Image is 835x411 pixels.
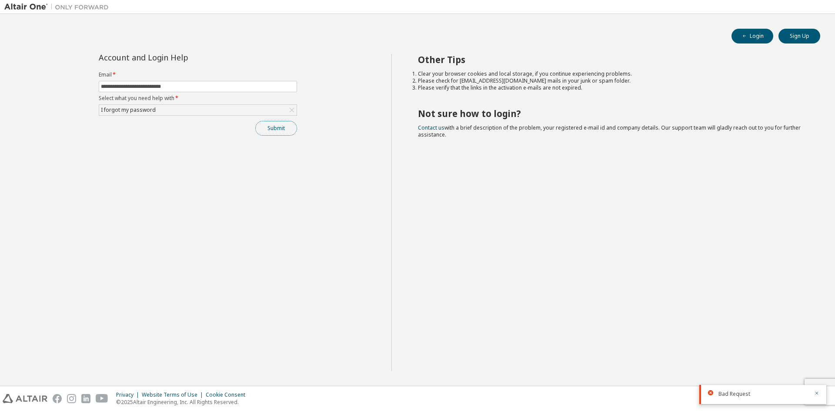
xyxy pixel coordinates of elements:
[116,398,250,406] p: © 2025 Altair Engineering, Inc. All Rights Reserved.
[418,84,805,91] li: Please verify that the links in the activation e-mails are not expired.
[731,29,773,43] button: Login
[81,394,90,403] img: linkedin.svg
[255,121,297,136] button: Submit
[99,71,297,78] label: Email
[96,394,108,403] img: youtube.svg
[418,54,805,65] h2: Other Tips
[99,105,297,115] div: I forgot my password
[53,394,62,403] img: facebook.svg
[67,394,76,403] img: instagram.svg
[418,108,805,119] h2: Not sure how to login?
[116,391,142,398] div: Privacy
[418,124,444,131] a: Contact us
[418,124,801,138] span: with a brief description of the problem, your registered e-mail id and company details. Our suppo...
[142,391,206,398] div: Website Terms of Use
[718,391,750,398] span: Bad Request
[3,394,47,403] img: altair_logo.svg
[206,391,250,398] div: Cookie Consent
[100,105,157,115] div: I forgot my password
[778,29,820,43] button: Sign Up
[418,70,805,77] li: Clear your browser cookies and local storage, if you continue experiencing problems.
[99,95,297,102] label: Select what you need help with
[418,77,805,84] li: Please check for [EMAIL_ADDRESS][DOMAIN_NAME] mails in your junk or spam folder.
[4,3,113,11] img: Altair One
[99,54,257,61] div: Account and Login Help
